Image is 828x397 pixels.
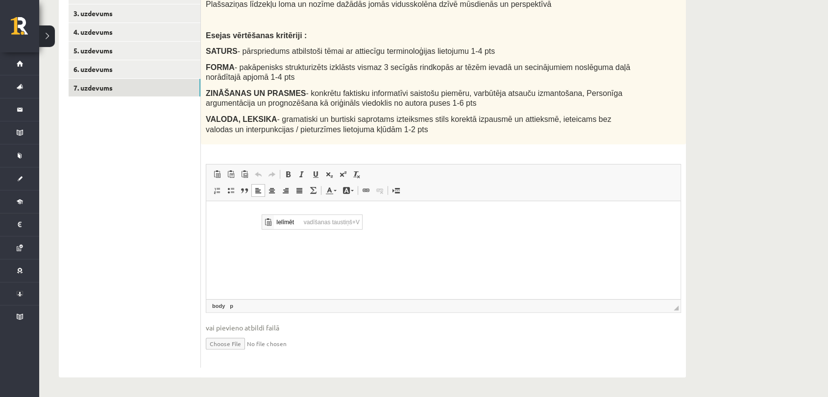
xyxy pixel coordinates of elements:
span: - pakāpenisks strukturizēts izklāsts vismaz 3 secīgās rindkopās ar tēzēm ievadā un secinājumiem n... [206,63,630,82]
a: Teksta krāsa [322,184,340,197]
span: Esejas vērtēšanas kritēriji : [206,31,307,40]
a: Slīpraksts (vadīšanas taustiņš+I) [295,168,309,181]
a: 3. uzdevums [69,4,200,23]
span: - konkrētu faktisku informatīvi saistošu piemēru, varbūtēja atsauču izmantošana, Personīga argume... [206,89,622,108]
a: Apakšraksts [322,168,336,181]
a: 7. uzdevums [69,79,200,97]
span: - gramatiski un burtiski saprotams izteiksmes stils korektā izpausmē un attieksmē, ieteicams bez ... [206,115,611,134]
a: Ievietot no Worda [238,168,251,181]
a: Ievietot kā vienkāršu tekstu (vadīšanas taustiņš+pārslēgšanas taustiņš+V) [224,168,238,181]
strong: SATURS [206,47,238,55]
a: Noņemt stilus [350,168,364,181]
span: vai pievieno atbildi failā [206,323,681,333]
a: 4. uzdevums [69,23,200,41]
a: p elements [228,302,235,310]
a: Ievietot lapas pārtraukumu drukai [389,184,403,197]
a: Pasvītrojums (vadīšanas taustiņš+U) [309,168,322,181]
a: Fona krāsa [340,184,357,197]
a: Ievietot/noņemt sarakstu ar aizzīmēm [224,184,238,197]
a: Augšraksts [336,168,350,181]
a: Centrēti [265,184,279,197]
a: Atsaistīt [373,184,387,197]
a: body elements [210,302,227,310]
a: Ievietot/noņemt numurētu sarakstu [210,184,224,197]
a: Math [306,184,320,197]
span: - pārspriedums atbilstoši tēmai ar attiecīgu terminoloģijas lietojumu 1-4 pts [206,47,495,55]
a: Atcelt (vadīšanas taustiņš+Z) [251,168,265,181]
strong: FORMA [206,63,235,71]
a: Izlīdzināt pa kreisi [251,184,265,197]
a: Izlīdzināt malas [292,184,306,197]
a: Saite (vadīšanas taustiņš+K) [359,184,373,197]
a: Atkārtot (vadīšanas taustiņš+Y) [265,168,279,181]
strong: VALODA, LEKSIKA [206,115,277,123]
a: Rīgas 1. Tālmācības vidusskola [11,17,39,42]
a: 5. uzdevums [69,42,200,60]
a: Izlīdzināt pa labi [279,184,292,197]
span: Mērogot [674,305,679,310]
iframe: Bagātinātā teksta redaktors, wiswyg-editor-user-answer-47433813536320 [206,201,681,299]
strong: ZINĀŠANAS UN PRASMES [206,89,306,97]
a: 6. uzdevums [69,60,200,78]
a: Ielīmēt (vadīšanas taustiņš+V) [210,168,224,181]
a: Bloka citāts [238,184,251,197]
a: Treknraksts (vadīšanas taustiņš+B) [281,168,295,181]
